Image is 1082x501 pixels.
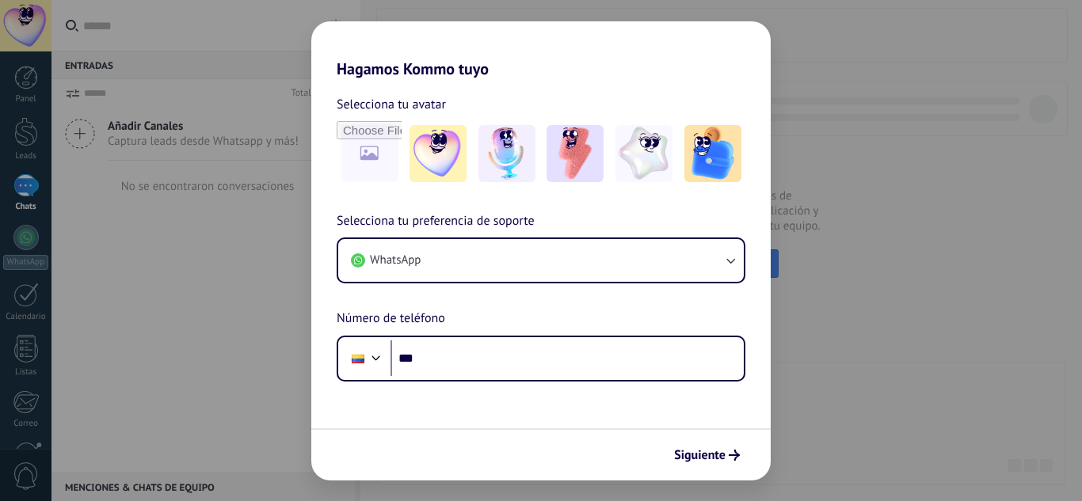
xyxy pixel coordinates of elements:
[674,450,726,461] span: Siguiente
[684,125,741,182] img: -5.jpeg
[337,211,535,232] span: Selecciona tu preferencia de soporte
[338,239,744,282] button: WhatsApp
[311,21,771,78] h2: Hagamos Kommo tuyo
[547,125,604,182] img: -3.jpeg
[337,94,446,115] span: Selecciona tu avatar
[478,125,535,182] img: -2.jpeg
[410,125,467,182] img: -1.jpeg
[343,342,373,375] div: Colombia: + 57
[370,252,421,268] span: WhatsApp
[337,309,445,329] span: Número de teléfono
[615,125,672,182] img: -4.jpeg
[667,442,747,469] button: Siguiente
